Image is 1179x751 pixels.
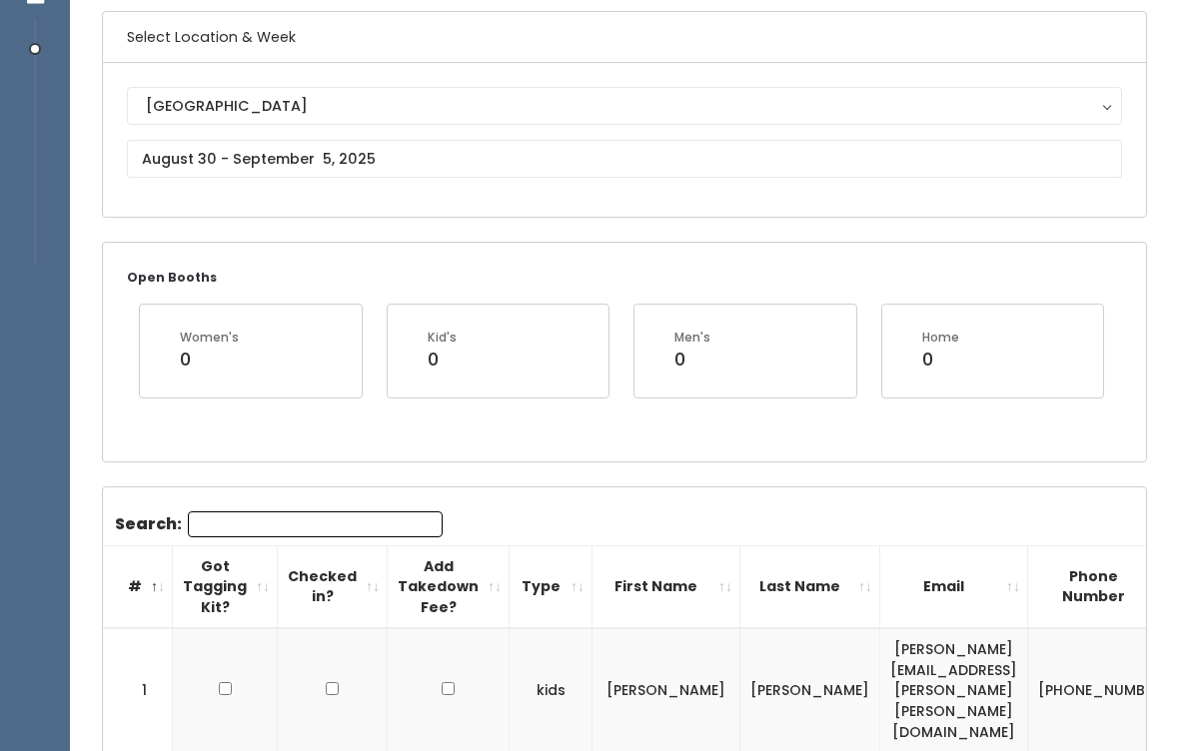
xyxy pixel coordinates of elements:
button: [GEOGRAPHIC_DATA] [127,87,1122,125]
h6: Select Location & Week [103,12,1146,63]
div: Kid's [428,329,457,347]
div: 0 [180,347,239,373]
div: 0 [922,347,959,373]
th: Got Tagging Kit?: activate to sort column ascending [173,545,278,628]
div: 0 [428,347,457,373]
div: [GEOGRAPHIC_DATA] [146,95,1103,117]
th: Type: activate to sort column ascending [510,545,592,628]
div: Women's [180,329,239,347]
small: Open Booths [127,269,217,286]
th: Phone Number: activate to sort column ascending [1028,545,1179,628]
label: Search: [115,511,443,537]
div: Men's [674,329,710,347]
input: Search: [188,511,443,537]
div: Home [922,329,959,347]
th: First Name: activate to sort column ascending [592,545,740,628]
th: Last Name: activate to sort column ascending [740,545,880,628]
th: Checked in?: activate to sort column ascending [278,545,388,628]
th: Email: activate to sort column ascending [880,545,1028,628]
div: 0 [674,347,710,373]
th: #: activate to sort column descending [103,545,173,628]
input: August 30 - September 5, 2025 [127,140,1122,178]
th: Add Takedown Fee?: activate to sort column ascending [388,545,510,628]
